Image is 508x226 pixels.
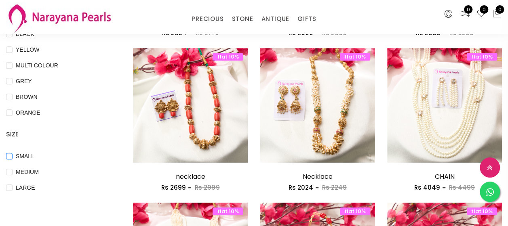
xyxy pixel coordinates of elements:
[464,5,472,14] span: 0
[13,108,44,117] span: ORANGE
[340,53,370,61] span: flat 10%
[297,13,316,25] a: GIFTS
[492,9,502,19] button: 0
[13,92,41,101] span: BROWN
[480,5,488,14] span: 0
[6,130,109,139] h4: SIZE
[434,172,454,181] a: CHAIN
[467,53,497,61] span: flat 10%
[13,45,42,54] span: YELLOW
[13,152,38,161] span: SMALL
[13,29,38,38] span: BLACK
[213,53,243,61] span: flat 10%
[476,9,486,19] a: 0
[495,5,504,14] span: 0
[192,13,223,25] a: PRECIOUS
[303,172,333,181] a: Necklace
[261,13,289,25] a: ANTIQUE
[13,77,35,86] span: GREY
[13,183,38,192] span: LARGE
[461,9,470,19] a: 0
[13,61,61,70] span: MULTI COLOUR
[322,183,347,192] span: Rs 2249
[414,183,440,192] span: Rs 4049
[161,183,186,192] span: Rs 2699
[449,183,475,192] span: Rs 4499
[289,183,313,192] span: Rs 2024
[340,207,370,215] span: flat 10%
[13,167,42,176] span: MEDIUM
[467,207,497,215] span: flat 10%
[176,172,205,181] a: necklace
[232,13,253,25] a: STONE
[195,183,219,192] span: Rs 2999
[213,207,243,215] span: flat 10%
